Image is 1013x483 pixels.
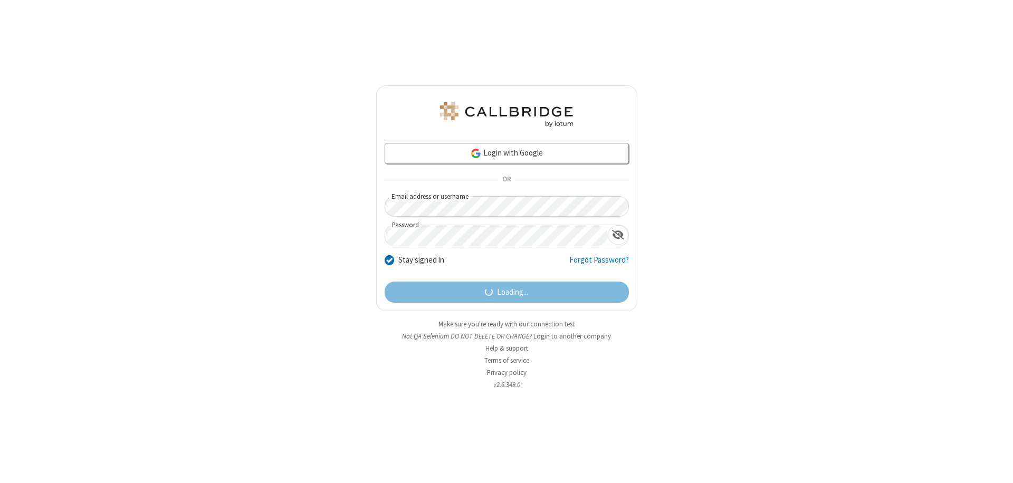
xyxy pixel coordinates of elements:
img: google-icon.png [470,148,482,159]
a: Privacy policy [487,368,527,377]
a: Make sure you're ready with our connection test [438,320,575,329]
li: Not QA Selenium DO NOT DELETE OR CHANGE? [376,331,637,341]
label: Stay signed in [398,254,444,266]
a: Login with Google [385,143,629,164]
input: Email address or username [385,196,629,217]
a: Help & support [485,344,528,353]
li: v2.6.349.0 [376,380,637,390]
button: Login to another company [533,331,611,341]
a: Forgot Password? [569,254,629,274]
input: Password [385,225,608,246]
span: OR [498,173,515,188]
a: Terms of service [484,356,529,365]
div: Show password [608,225,628,245]
span: Loading... [497,286,528,298]
img: QA Selenium DO NOT DELETE OR CHANGE [438,102,575,127]
button: Loading... [385,282,629,303]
